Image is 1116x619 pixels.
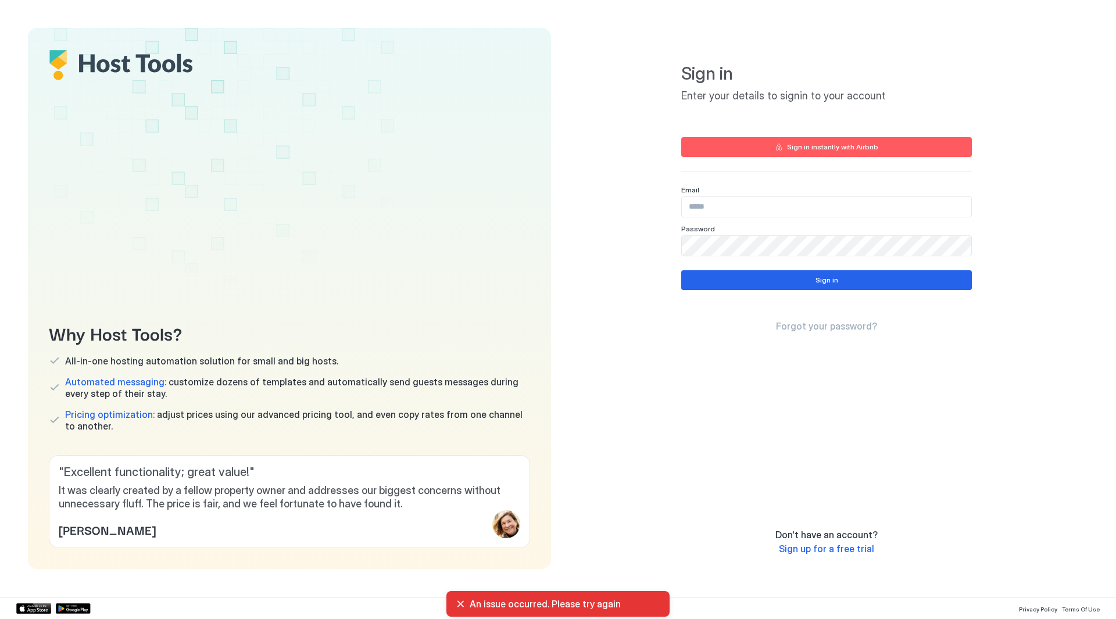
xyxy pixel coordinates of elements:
[59,465,520,480] span: " Excellent functionality; great value! "
[681,224,715,233] span: Password
[682,197,971,217] input: Input Field
[779,543,874,555] a: Sign up for a free trial
[65,376,530,399] span: customize dozens of templates and automatically send guests messages during every step of their s...
[49,320,530,346] span: Why Host Tools?
[787,142,878,152] div: Sign in instantly with Airbnb
[492,510,520,538] div: profile
[65,409,530,432] span: adjust prices using our advanced pricing tool, and even copy rates from one channel to another.
[59,484,520,510] span: It was clearly created by a fellow property owner and addresses our biggest concerns without unne...
[681,270,972,290] button: Sign in
[59,521,156,538] span: [PERSON_NAME]
[681,63,972,85] span: Sign in
[815,275,838,285] div: Sign in
[775,529,878,541] span: Don't have an account?
[681,137,972,157] button: Sign in instantly with Airbnb
[681,90,972,103] span: Enter your details to signin to your account
[65,355,338,367] span: All-in-one hosting automation solution for small and big hosts.
[681,185,699,194] span: Email
[470,598,660,610] span: An issue occurred. Please try again
[65,376,166,388] span: Automated messaging:
[776,320,877,332] a: Forgot your password?
[65,409,155,420] span: Pricing optimization:
[779,543,874,554] span: Sign up for a free trial
[682,236,971,256] input: Input Field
